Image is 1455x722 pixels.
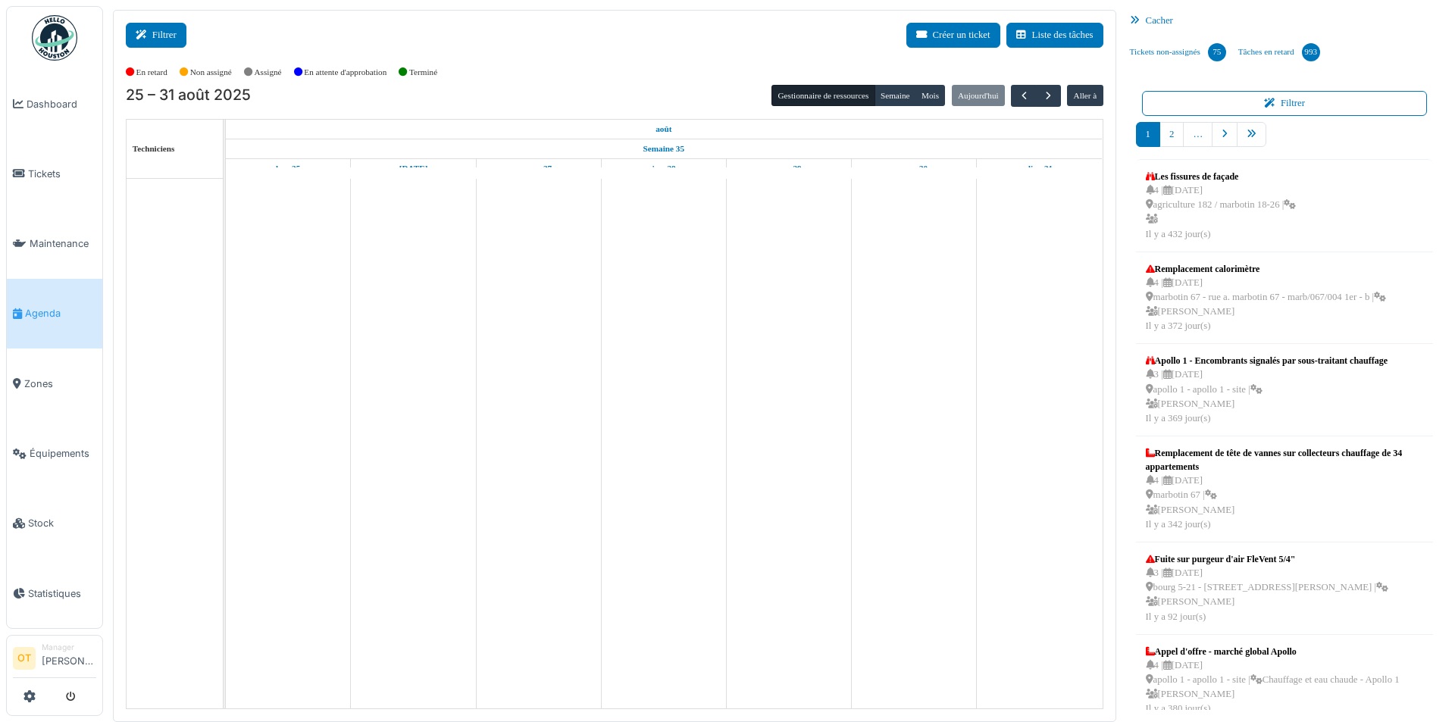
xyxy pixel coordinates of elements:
[409,66,437,79] label: Terminé
[30,446,96,461] span: Équipements
[1142,442,1428,536] a: Remplacement de tête de vannes sur collecteurs chauffage de 34 appartements 4 |[DATE] marbotin 67...
[648,159,680,178] a: 28 août 2025
[906,23,1000,48] button: Créer un ticket
[1022,159,1056,178] a: 31 août 2025
[30,236,96,251] span: Maintenance
[13,647,36,670] li: OT
[1142,549,1393,628] a: Fuite sur purgeur d'air FleVent 5/4" 3 |[DATE] bourg 5-21 - [STREET_ADDRESS][PERSON_NAME] | [PERS...
[7,69,102,139] a: Dashboard
[1146,262,1387,276] div: Remplacement calorimètre
[1146,354,1388,367] div: Apollo 1 - Encombrants signalés par sous-traitant chauffage
[28,586,96,601] span: Statistiques
[32,15,77,61] img: Badge_color-CXgf-gQk.svg
[1124,32,1232,73] a: Tickets non-assignés
[7,418,102,488] a: Équipements
[7,489,102,558] a: Stock
[255,66,282,79] label: Assigné
[875,85,916,106] button: Semaine
[27,97,96,111] span: Dashboard
[126,86,251,105] h2: 25 – 31 août 2025
[640,139,688,158] a: Semaine 35
[1146,566,1389,624] div: 3 | [DATE] bourg 5-21 - [STREET_ADDRESS][PERSON_NAME] | [PERSON_NAME] Il y a 92 jour(s)
[1011,85,1036,107] button: Précédent
[7,139,102,208] a: Tickets
[1136,122,1160,147] a: 1
[1146,183,1297,242] div: 4 | [DATE] agriculture 182 / marbotin 18-26 | Il y a 432 jour(s)
[1036,85,1061,107] button: Suivant
[1146,276,1387,334] div: 4 | [DATE] marbotin 67 - rue a. marbotin 67 - marb/067/004 1er - b | [PERSON_NAME] Il y a 372 jou...
[1006,23,1103,48] button: Liste des tâches
[1142,641,1403,720] a: Appel d'offre - marché global Apollo 4 |[DATE] apollo 1 - apollo 1 - site |Chauffage et eau chaud...
[25,306,96,320] span: Agenda
[396,159,432,178] a: 26 août 2025
[896,159,931,178] a: 30 août 2025
[1146,367,1388,426] div: 3 | [DATE] apollo 1 - apollo 1 - site | [PERSON_NAME] Il y a 369 jour(s)
[772,159,806,178] a: 29 août 2025
[24,377,96,391] span: Zones
[7,209,102,279] a: Maintenance
[304,66,386,79] label: En attente d'approbation
[1142,258,1391,338] a: Remplacement calorimètre 4 |[DATE] marbotin 67 - rue a. marbotin 67 - marb/067/004 1er - b | [PER...
[1142,350,1391,430] a: Apollo 1 - Encombrants signalés par sous-traitant chauffage 3 |[DATE] apollo 1 - apollo 1 - site ...
[7,558,102,628] a: Statistiques
[1142,91,1428,116] button: Filtrer
[133,144,175,153] span: Techniciens
[1146,474,1424,532] div: 4 | [DATE] marbotin 67 | [PERSON_NAME] Il y a 342 jour(s)
[1232,32,1326,73] a: Tâches en retard
[136,66,167,79] label: En retard
[1146,552,1389,566] div: Fuite sur purgeur d'air FleVent 5/4"
[7,279,102,348] a: Agenda
[1159,122,1184,147] a: 2
[13,642,96,678] a: OT Manager[PERSON_NAME]
[42,642,96,674] li: [PERSON_NAME]
[7,348,102,418] a: Zones
[1136,122,1434,159] nav: pager
[272,159,304,178] a: 25 août 2025
[1302,43,1320,61] div: 993
[771,85,875,106] button: Gestionnaire de ressources
[1183,122,1212,147] a: …
[1124,10,1446,32] div: Cacher
[28,167,96,181] span: Tickets
[126,23,186,48] button: Filtrer
[652,120,675,139] a: 25 août 2025
[952,85,1005,106] button: Aujourd'hui
[190,66,232,79] label: Non assigné
[28,516,96,530] span: Stock
[1142,166,1300,245] a: Les fissures de façade 4 |[DATE] agriculture 182 / marbotin 18-26 | Il y a 432 jour(s)
[915,85,946,106] button: Mois
[1067,85,1103,106] button: Aller à
[521,159,555,178] a: 27 août 2025
[1146,170,1297,183] div: Les fissures de façade
[1208,43,1226,61] div: 75
[1146,645,1400,658] div: Appel d'offre - marché global Apollo
[1146,446,1424,474] div: Remplacement de tête de vannes sur collecteurs chauffage de 34 appartements
[42,642,96,653] div: Manager
[1146,658,1400,717] div: 4 | [DATE] apollo 1 - apollo 1 - site | Chauffage et eau chaude - Apollo 1 [PERSON_NAME] Il y a 3...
